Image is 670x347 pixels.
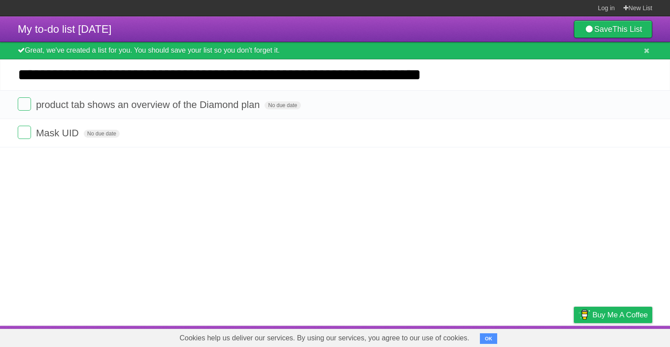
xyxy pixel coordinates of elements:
[480,333,497,344] button: OK
[485,328,521,345] a: Developers
[592,307,648,323] span: Buy me a coffee
[612,25,642,34] b: This List
[18,97,31,111] label: Done
[171,329,478,347] span: Cookies help us deliver our services. By using our services, you agree to our use of cookies.
[574,307,652,323] a: Buy me a coffee
[18,126,31,139] label: Done
[596,328,652,345] a: Suggest a feature
[265,101,300,109] span: No due date
[578,307,590,322] img: Buy me a coffee
[562,328,585,345] a: Privacy
[36,127,81,139] span: Mask UID
[36,99,262,110] span: product tab shows an overview of the Diamond plan
[456,328,475,345] a: About
[574,20,652,38] a: SaveThis List
[532,328,552,345] a: Terms
[84,130,120,138] span: No due date
[18,23,112,35] span: My to-do list [DATE]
